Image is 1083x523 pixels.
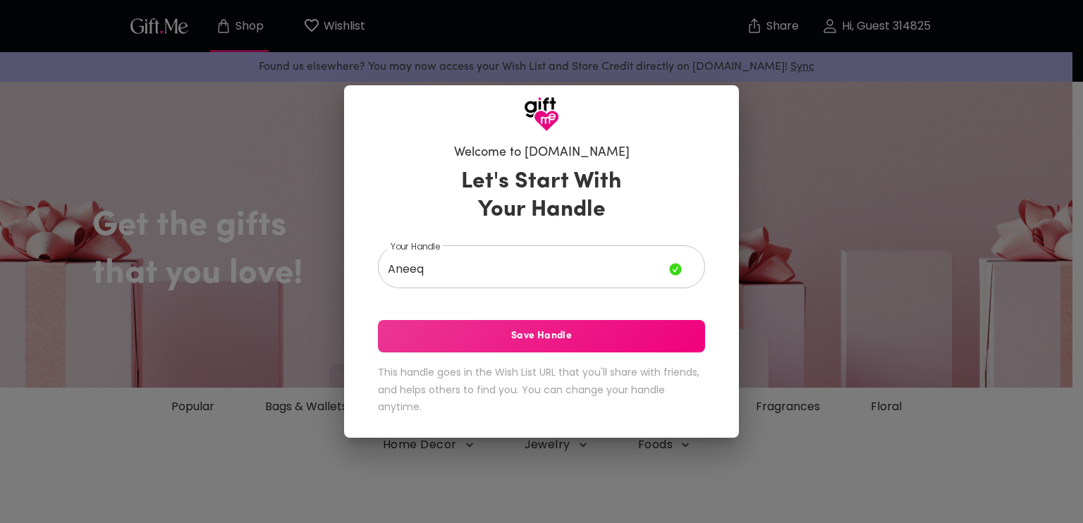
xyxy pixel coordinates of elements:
[443,168,640,224] h3: Let's Start With Your Handle
[378,249,669,288] input: Your Handle
[524,97,559,132] img: GiftMe Logo
[378,364,705,416] h6: This handle goes in the Wish List URL that you'll share with friends, and helps others to find yo...
[378,328,705,344] span: Save Handle
[454,144,630,161] h6: Welcome to [DOMAIN_NAME]
[378,320,705,352] button: Save Handle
